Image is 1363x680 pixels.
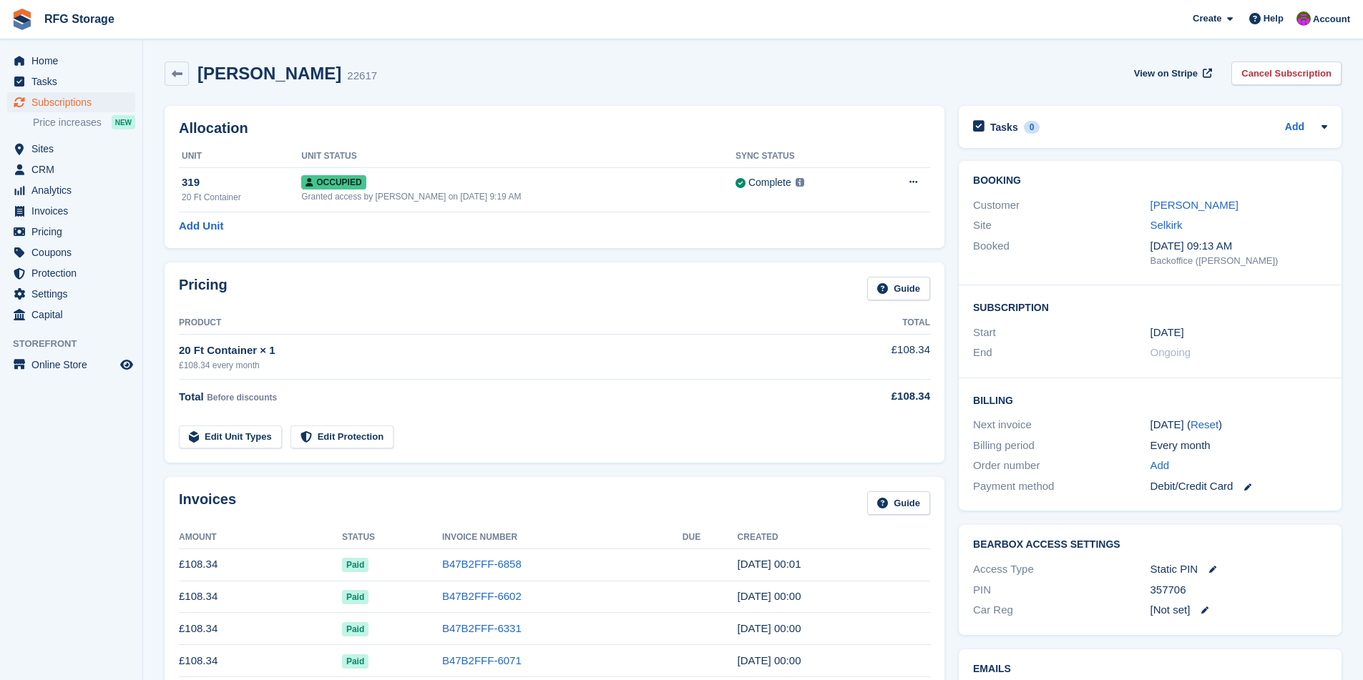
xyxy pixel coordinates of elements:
span: Settings [31,284,117,304]
time: 2025-09-28 23:01:07 UTC [738,558,801,570]
div: Static PIN [1151,561,1327,578]
a: menu [7,355,135,375]
th: Sync Status [736,145,871,168]
span: Home [31,51,117,71]
span: Ongoing [1151,346,1191,358]
span: Paid [342,654,368,669]
td: £108.34 [179,548,342,581]
h2: [PERSON_NAME] [197,64,341,83]
a: RFG Storage [39,7,120,31]
div: Site [973,217,1150,234]
a: menu [7,180,135,200]
div: 319 [182,174,301,191]
td: £108.34 [179,581,342,613]
div: Complete [748,175,791,190]
a: Guide [867,277,930,300]
span: Sites [31,139,117,159]
time: 2025-07-28 23:00:56 UTC [738,622,801,634]
div: [DATE] ( ) [1151,417,1327,433]
div: Customer [973,197,1150,214]
div: NEW [112,115,135,129]
h2: Invoices [179,491,236,515]
img: icon-info-grey-7440780725fd019a000dd9b08b2336e03edf1995a4989e88bcd33f0948082b44.svg [796,178,804,187]
div: 22617 [347,68,377,84]
a: menu [7,222,135,242]
span: Price increases [33,116,102,129]
a: menu [7,201,135,221]
a: menu [7,72,135,92]
div: Payment method [973,478,1150,495]
time: 2025-08-28 23:00:50 UTC [738,590,801,602]
div: Order number [973,458,1150,474]
time: 2025-06-28 23:00:55 UTC [738,654,801,666]
div: 20 Ft Container × 1 [179,343,815,359]
span: Storefront [13,337,142,351]
a: menu [7,242,135,262]
div: Car Reg [973,602,1150,619]
a: Price increases NEW [33,114,135,130]
h2: Subscription [973,300,1327,314]
th: Status [342,526,442,549]
a: B47B2FFF-6858 [442,558,522,570]
a: Cancel Subscription [1231,61,1342,85]
div: £108.34 every month [179,359,815,372]
a: menu [7,305,135,325]
div: End [973,345,1150,361]
a: Add Unit [179,218,223,235]
th: Unit Status [301,145,736,168]
a: B47B2FFF-6602 [442,590,522,602]
div: Access Type [973,561,1150,578]
span: Total [179,390,204,403]
h2: Emails [973,664,1327,675]
span: Pricing [31,222,117,242]
td: £108.34 [815,334,930,379]
img: stora-icon-8386f47178a22dfd0bd8f6a31ec36ba5ce8667c1dd55bd0f319d3a0aa187defe.svg [11,9,33,30]
th: Amount [179,526,342,549]
a: Preview store [118,356,135,373]
a: View on Stripe [1128,61,1215,85]
span: Protection [31,263,117,283]
div: Billing period [973,438,1150,454]
div: Granted access by [PERSON_NAME] on [DATE] 9:19 AM [301,190,736,203]
span: Occupied [301,175,366,189]
h2: Pricing [179,277,228,300]
span: CRM [31,159,117,179]
div: Backoffice ([PERSON_NAME]) [1151,254,1327,268]
td: £108.34 [179,613,342,645]
div: Booked [973,238,1150,268]
div: 20 Ft Container [182,191,301,204]
img: Laura Lawson [1296,11,1311,26]
th: Due [683,526,738,549]
time: 2023-07-28 23:00:00 UTC [1151,325,1184,341]
span: Paid [342,622,368,636]
th: Invoice Number [442,526,683,549]
div: 0 [1024,121,1040,134]
h2: Billing [973,393,1327,407]
a: Edit Protection [290,425,394,449]
span: Paid [342,558,368,572]
div: £108.34 [815,388,930,405]
a: menu [7,92,135,112]
div: Next invoice [973,417,1150,433]
th: Total [815,312,930,335]
th: Unit [179,145,301,168]
h2: Tasks [990,121,1018,134]
h2: Allocation [179,120,930,137]
a: Guide [867,491,930,515]
a: Edit Unit Types [179,425,282,449]
span: Before discounts [207,393,277,403]
span: Coupons [31,242,117,262]
span: Paid [342,590,368,604]
div: [DATE] 09:13 AM [1151,238,1327,255]
span: Account [1313,12,1350,26]
span: Tasks [31,72,117,92]
span: Online Store [31,355,117,375]
div: [Not set] [1151,602,1327,619]
span: Analytics [31,180,117,200]
span: Invoices [31,201,117,221]
th: Created [738,526,930,549]
div: PIN [973,582,1150,598]
a: Reset [1191,418,1218,430]
span: Subscriptions [31,92,117,112]
a: B47B2FFF-6331 [442,622,522,634]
